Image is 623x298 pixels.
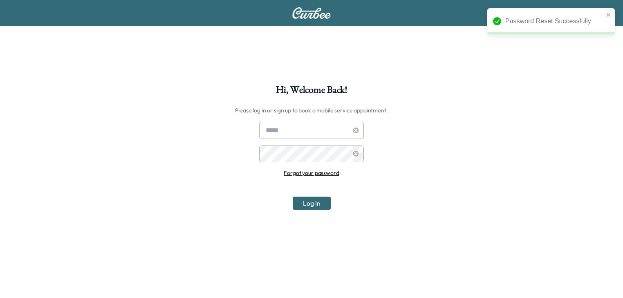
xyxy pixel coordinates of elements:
button: Log In [293,197,331,210]
a: Forgot your password [284,169,339,177]
h6: Please log in or sign up to book a mobile service appointment. [235,104,388,117]
button: close [606,11,612,18]
img: Curbee Logo [292,7,331,19]
h1: Hi, Welcome Back! [276,85,347,99]
div: Password Reset Successfully [505,16,603,26]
